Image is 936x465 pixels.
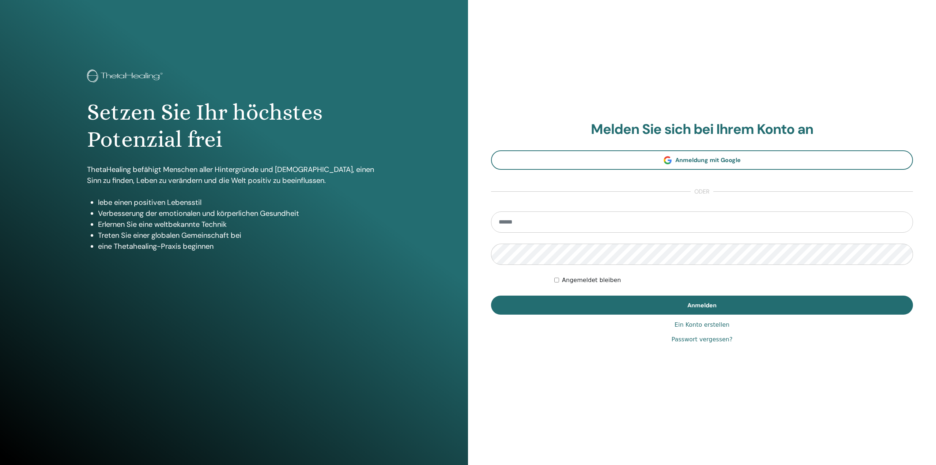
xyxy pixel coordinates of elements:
[491,121,913,138] h2: Melden Sie sich bei Ihrem Konto an
[98,197,381,208] li: lebe einen positiven Lebensstil
[562,276,621,285] label: Angemeldet bleiben
[87,99,381,153] h1: Setzen Sie Ihr höchstes Potenzial frei
[672,335,733,344] a: Passwort vergessen?
[554,276,913,285] div: Keep me authenticated indefinitely or until I manually logout
[98,219,381,230] li: Erlernen Sie eine weltbekannte Technik
[687,301,717,309] span: Anmelden
[98,230,381,241] li: Treten Sie einer globalen Gemeinschaft bei
[675,156,741,164] span: Anmeldung mit Google
[98,208,381,219] li: Verbesserung der emotionalen und körperlichen Gesundheit
[87,164,381,186] p: ThetaHealing befähigt Menschen aller Hintergründe und [DEMOGRAPHIC_DATA], einen Sinn zu finden, L...
[691,187,713,196] span: oder
[98,241,381,252] li: eine Thetahealing-Praxis beginnen
[491,150,913,170] a: Anmeldung mit Google
[491,296,913,315] button: Anmelden
[675,320,729,329] a: Ein Konto erstellen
